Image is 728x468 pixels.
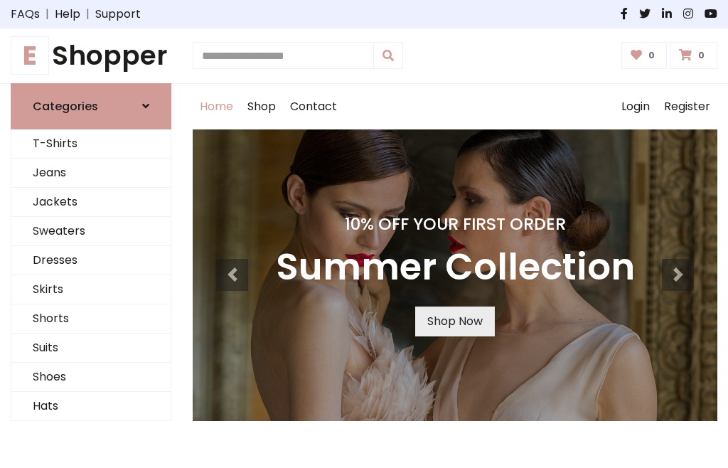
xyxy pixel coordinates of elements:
a: Shop Now [415,307,495,336]
span: | [40,6,55,23]
a: Shorts [11,304,171,334]
a: Contact [283,84,344,129]
a: Categories [11,83,171,129]
a: Jackets [11,188,171,217]
a: Hats [11,392,171,421]
a: Help [55,6,80,23]
a: Support [95,6,141,23]
a: Home [193,84,240,129]
a: FAQs [11,6,40,23]
a: EShopper [11,40,171,72]
a: Register [657,84,717,129]
span: E [11,36,49,75]
span: | [80,6,95,23]
a: Shop [240,84,283,129]
h4: 10% Off Your First Order [276,214,635,234]
a: 0 [621,42,668,69]
a: Skirts [11,275,171,304]
a: Sweaters [11,217,171,246]
a: T-Shirts [11,129,171,159]
h6: Categories [33,100,98,113]
a: Dresses [11,246,171,275]
h1: Shopper [11,40,171,72]
span: 0 [695,49,708,62]
a: Login [614,84,657,129]
a: Suits [11,334,171,363]
h3: Summer Collection [276,245,635,289]
a: Shoes [11,363,171,392]
span: 0 [645,49,658,62]
a: Jeans [11,159,171,188]
a: 0 [670,42,717,69]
